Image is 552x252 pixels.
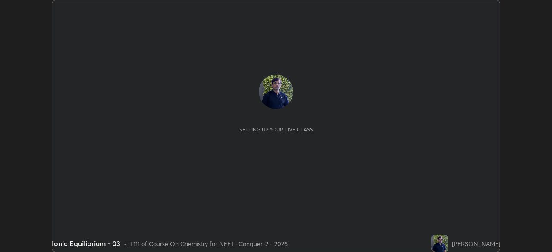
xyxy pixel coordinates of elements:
div: L111 of Course On Chemistry for NEET -Conquer-2 - 2026 [130,239,288,248]
img: 924660acbe704701a98f0fe2bdf2502a.jpg [431,235,448,252]
div: [PERSON_NAME] [452,239,500,248]
div: Setting up your live class [239,126,313,133]
img: 924660acbe704701a98f0fe2bdf2502a.jpg [259,75,293,109]
div: • [124,239,127,248]
div: Ionic Equilibrium - 03 [52,238,120,249]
